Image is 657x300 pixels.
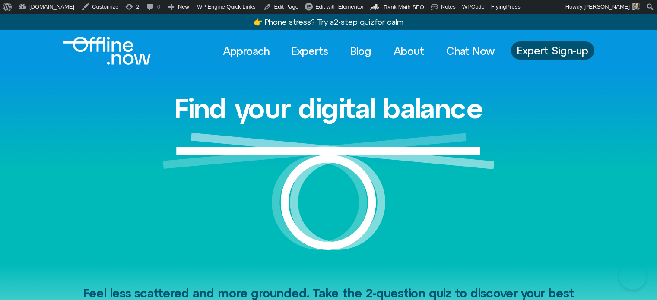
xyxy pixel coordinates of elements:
span: Edit with Elementor [315,3,364,10]
iframe: Botpress [619,262,647,290]
a: Approach [215,41,277,60]
img: offline.now [63,37,151,65]
a: Experts [284,41,336,60]
a: Expert Sign-up [511,41,594,60]
h1: Find your digital balance [174,93,483,123]
a: Blog [343,41,379,60]
span: Expert Sign-up [517,45,588,56]
a: Chat Now [438,41,502,60]
a: About [386,41,432,60]
a: 👉 Phone stress? Try a2-step quizfor calm [253,17,403,26]
nav: Menu [215,41,502,60]
div: Logo [63,37,136,65]
span: Rank Math SEO [384,4,424,10]
span: [PERSON_NAME] [584,3,630,10]
u: 2-step quiz [334,17,375,26]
